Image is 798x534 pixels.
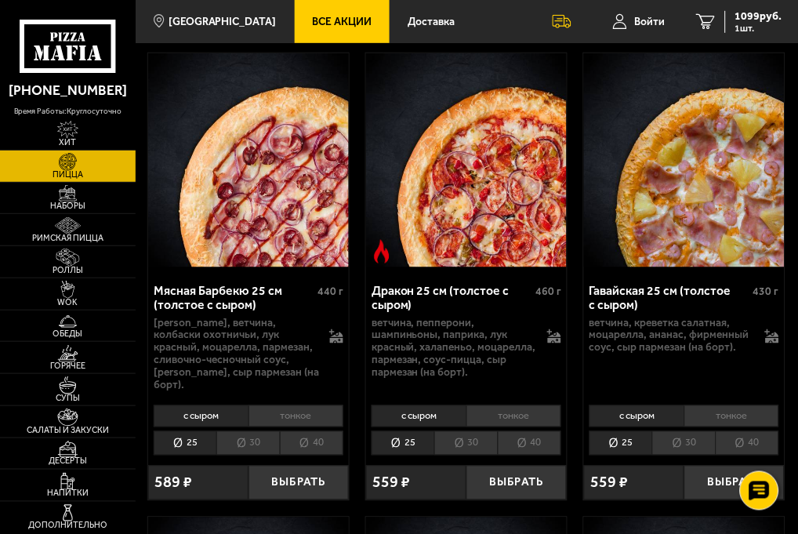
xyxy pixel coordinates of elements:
[372,283,531,313] div: Дракон 25 см (толстое с сыром)
[372,405,466,427] li: с сыром
[716,431,779,456] li: 40
[635,16,666,27] span: Войти
[148,53,349,267] img: Мясная Барбекю 25 см (толстое с сыром)
[684,405,780,427] li: тонкое
[589,431,652,456] li: 25
[753,285,779,298] span: 430 г
[370,240,394,263] img: Острое блюдо
[280,431,343,456] li: 40
[498,431,561,456] li: 40
[248,405,344,427] li: тонкое
[372,431,434,456] li: 25
[466,466,567,500] button: Выбрать
[154,431,216,456] li: 25
[590,475,628,491] span: 559 ₽
[684,466,785,500] button: Выбрать
[735,24,782,33] span: 1 шт.
[372,318,539,380] p: ветчина, пепперони, шампиньоны, паприка, лук красный, халапеньо, моцарелла, пармезан, соус-пицца,...
[589,318,757,355] p: ветчина, креветка салатная, моцарелла, ананас, фирменный соус, сыр пармезан (на борт).
[216,431,279,456] li: 30
[366,53,567,267] img: Дракон 25 см (толстое с сыром)
[434,431,497,456] li: 30
[312,16,372,27] span: Все Акции
[154,283,314,313] div: Мясная Барбекю 25 см (толстое с сыром)
[589,405,684,427] li: с сыром
[535,285,561,298] span: 460 г
[735,11,782,22] span: 1099 руб.
[466,405,562,427] li: тонкое
[589,283,749,313] div: Гавайская 25 см (толстое с сыром)
[366,53,567,267] a: Острое блюдоДракон 25 см (толстое с сыром)
[584,53,785,267] img: Гавайская 25 см (толстое с сыром)
[154,318,321,392] p: [PERSON_NAME], ветчина, колбаски охотничьи, лук красный, моцарелла, пармезан, сливочно-чесночный ...
[169,16,277,27] span: [GEOGRAPHIC_DATA]
[408,16,455,27] span: Доставка
[154,405,248,427] li: с сыром
[154,475,192,491] span: 589 ₽
[317,285,343,298] span: 440 г
[372,475,410,491] span: 559 ₽
[652,431,715,456] li: 30
[248,466,349,500] button: Выбрать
